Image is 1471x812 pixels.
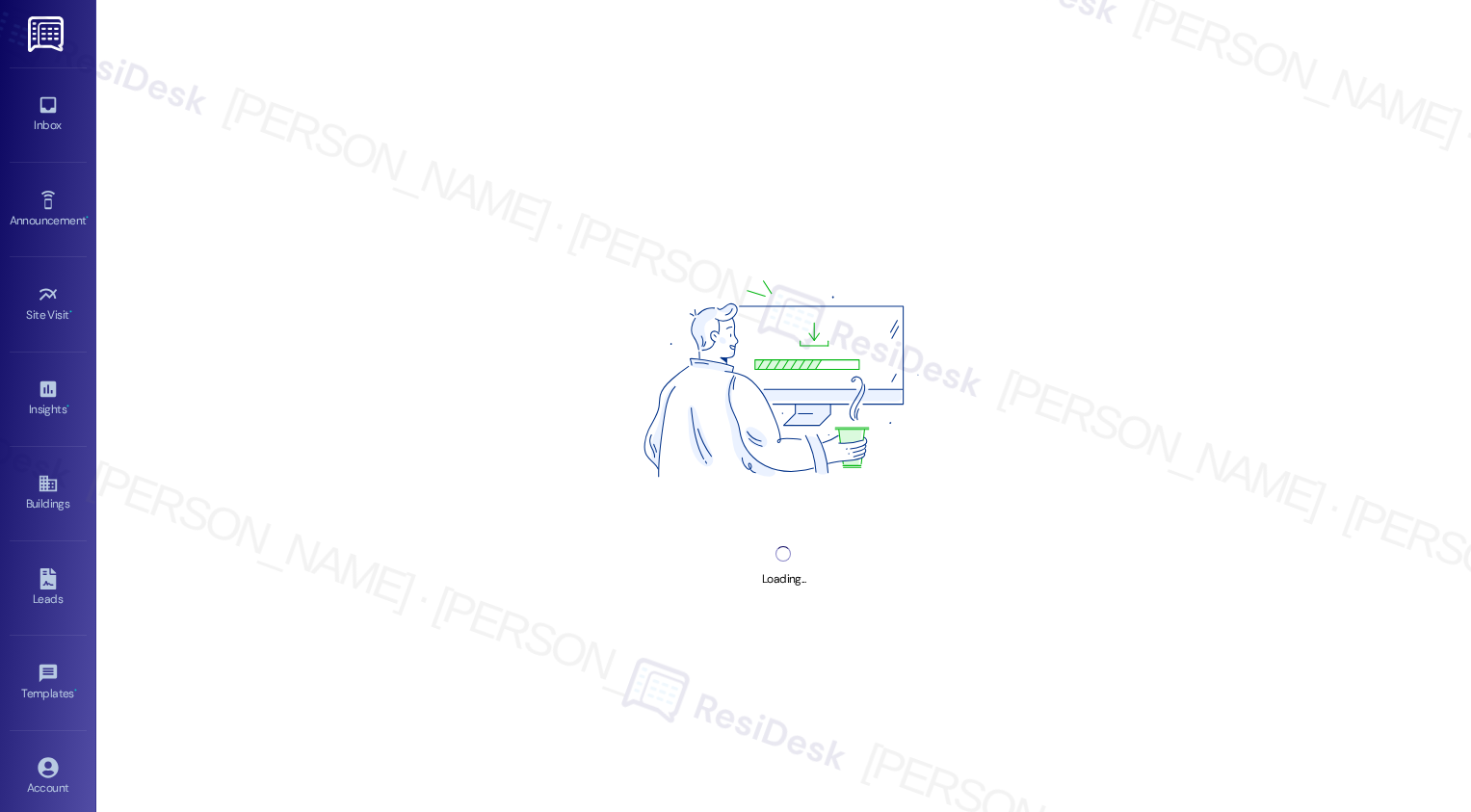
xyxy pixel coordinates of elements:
a: Buildings [10,467,87,519]
span: • [66,400,69,413]
span: • [69,305,72,319]
span: • [74,684,77,697]
span: • [86,211,89,224]
a: Site Visit • [10,278,87,330]
a: Insights • [10,373,87,425]
div: Loading... [762,569,805,589]
a: Inbox [10,89,87,141]
a: Account [10,751,87,803]
a: Templates • [10,657,87,709]
img: ResiDesk Logo [28,16,67,52]
a: Leads [10,563,87,615]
